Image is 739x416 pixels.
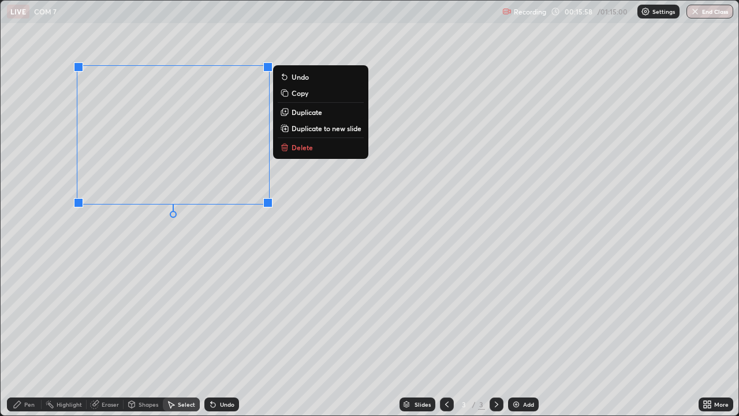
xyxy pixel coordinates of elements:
[278,70,364,84] button: Undo
[24,402,35,407] div: Pen
[139,402,158,407] div: Shapes
[458,401,470,408] div: 3
[220,402,234,407] div: Undo
[641,7,650,16] img: class-settings-icons
[278,86,364,100] button: Copy
[292,124,361,133] p: Duplicate to new slide
[714,402,729,407] div: More
[278,140,364,154] button: Delete
[514,8,546,16] p: Recording
[512,400,521,409] img: add-slide-button
[292,88,308,98] p: Copy
[502,7,512,16] img: recording.375f2c34.svg
[652,9,675,14] p: Settings
[691,7,700,16] img: end-class-cross
[178,402,195,407] div: Select
[686,5,733,18] button: End Class
[292,72,309,81] p: Undo
[472,401,476,408] div: /
[57,402,82,407] div: Highlight
[10,7,26,16] p: LIVE
[415,402,431,407] div: Slides
[102,402,119,407] div: Eraser
[478,399,485,410] div: 3
[523,402,534,407] div: Add
[278,121,364,135] button: Duplicate to new slide
[292,143,313,152] p: Delete
[292,107,322,117] p: Duplicate
[278,105,364,119] button: Duplicate
[34,7,57,16] p: COM 7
